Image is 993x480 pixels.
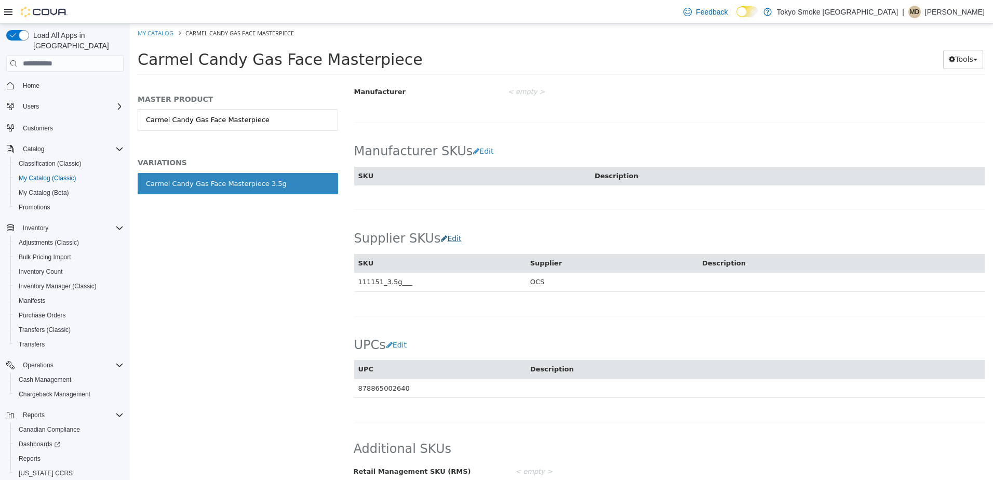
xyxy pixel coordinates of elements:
span: Retail Management SKU (RMS) [224,444,341,451]
a: My Catalog [8,5,44,13]
span: Carmel Candy Gas Face Masterpiece [56,5,164,13]
span: Purchase Orders [15,309,124,322]
a: Inventory Manager (Classic) [15,280,101,292]
span: Cash Management [19,376,71,384]
span: Operations [23,361,53,369]
span: Inventory Count [19,268,63,276]
span: Reports [19,409,124,421]
button: Operations [2,358,128,372]
span: Reports [15,452,124,465]
span: Reports [19,455,41,463]
span: Users [19,100,124,113]
span: MD [910,6,920,18]
a: Inventory Count [15,265,67,278]
span: Description [400,341,444,349]
span: Carmel Candy Gas Face Masterpiece [8,26,293,45]
span: My Catalog (Classic) [15,172,124,184]
h2: UPCs [224,312,283,331]
a: Feedback [679,2,732,22]
span: Load All Apps in [GEOGRAPHIC_DATA] [29,30,124,51]
span: Manifests [19,297,45,305]
span: SKU [229,235,244,243]
button: Cash Management [10,372,128,387]
input: Dark Mode [736,6,758,17]
a: Manifests [15,295,49,307]
a: Classification (Classic) [15,157,86,170]
button: Chargeback Management [10,387,128,402]
span: Inventory Manager (Classic) [15,280,124,292]
span: Customers [19,121,124,134]
button: Operations [19,359,58,371]
button: Reports [2,408,128,422]
div: < empty > [378,439,863,457]
span: Description [465,148,508,156]
span: Adjustments (Classic) [15,236,124,249]
span: Transfers [15,338,124,351]
td: OCS [396,249,568,268]
a: [US_STATE] CCRS [15,467,77,479]
button: Home [2,78,128,93]
button: Users [2,99,128,114]
a: Customers [19,122,57,135]
button: My Catalog (Beta) [10,185,128,200]
a: Promotions [15,201,55,214]
button: Inventory [19,222,52,234]
h5: MASTER PRODUCT [8,71,208,80]
span: Inventory Count [15,265,124,278]
button: Purchase Orders [10,308,128,323]
span: Adjustments (Classic) [19,238,79,247]
div: Carmel Candy Gas Face Masterpiece 3.5g [16,155,157,165]
a: Carmel Candy Gas Face Masterpiece [8,85,208,107]
button: Canadian Compliance [10,422,128,437]
span: Description [572,235,616,243]
span: Customers [23,124,53,132]
a: Adjustments (Classic) [15,236,83,249]
button: Inventory Manager (Classic) [10,279,128,294]
button: Transfers (Classic) [10,323,128,337]
span: SKU [229,148,244,156]
span: Dark Mode [736,17,737,18]
span: Dashboards [19,440,60,448]
span: Promotions [19,203,50,211]
button: Bulk Pricing Import [10,250,128,264]
button: Inventory Count [10,264,128,279]
div: Misha Degtiarev [908,6,921,18]
span: Inventory [19,222,124,234]
a: Chargeback Management [15,388,95,401]
button: Customers [2,120,128,135]
p: | [902,6,904,18]
span: Classification (Classic) [15,157,124,170]
span: Catalog [19,143,124,155]
span: Supplier [400,235,432,243]
span: Bulk Pricing Import [19,253,71,261]
span: Bulk Pricing Import [15,251,124,263]
button: Transfers [10,337,128,352]
span: Classification (Classic) [19,159,82,168]
a: Dashboards [15,438,64,450]
span: [US_STATE] CCRS [19,469,73,477]
button: Inventory [2,221,128,235]
button: Adjustments (Classic) [10,235,128,250]
span: Chargeback Management [15,388,124,401]
button: Promotions [10,200,128,215]
button: Reports [19,409,49,421]
h2: Supplier SKUs [224,205,338,224]
a: My Catalog (Classic) [15,172,80,184]
span: Reports [23,411,45,419]
span: Feedback [696,7,728,17]
span: UPC [229,341,244,349]
a: Canadian Compliance [15,423,84,436]
button: Tools [813,26,853,45]
span: Canadian Compliance [19,425,80,434]
span: Transfers (Classic) [19,326,71,334]
span: Operations [19,359,124,371]
span: Additional SKUs [224,417,322,433]
a: Cash Management [15,374,75,386]
td: 878865002640 [224,355,396,374]
span: Home [19,79,124,92]
span: Promotions [15,201,124,214]
a: Dashboards [10,437,128,451]
span: Transfers [19,340,45,349]
button: Edit [256,312,283,331]
h5: VARIATIONS [8,134,208,143]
